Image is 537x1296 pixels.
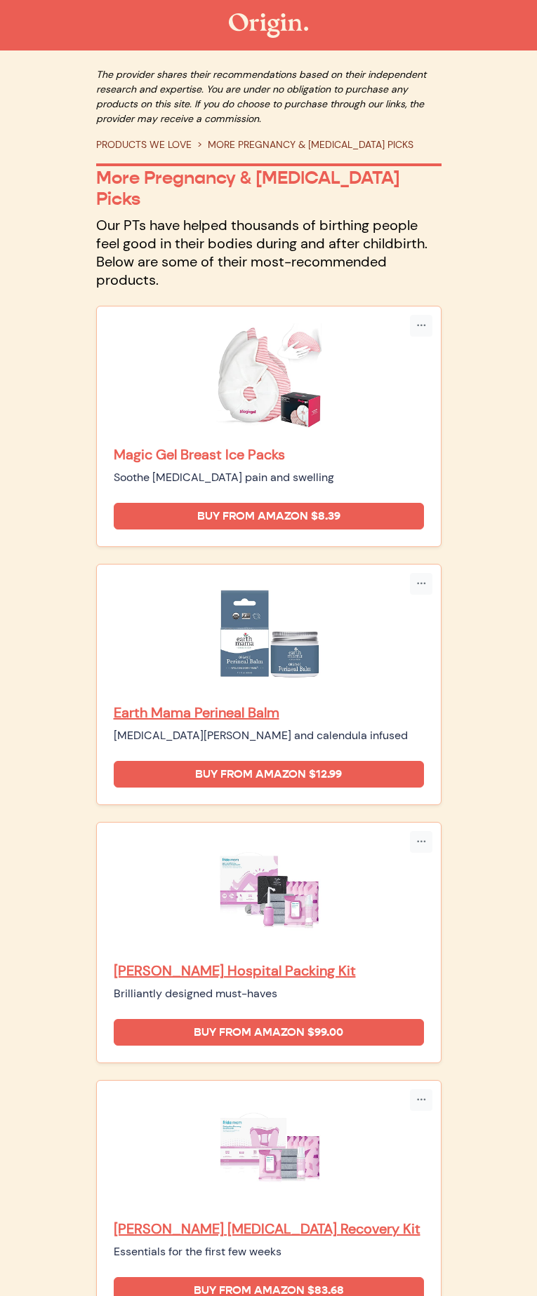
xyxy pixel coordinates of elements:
[114,761,424,788] a: Buy from Amazon $12.99
[114,703,424,722] a: Earth Mama Perineal Balm
[114,503,424,529] a: Buy from Amazon $8.39
[96,216,442,289] p: Our PTs have helped thousands of birthing people feel good in their bodies during and after child...
[216,1098,321,1203] img: Frida Mom Postpartum Recovery Kit
[114,961,424,980] a: [PERSON_NAME] Hospital Packing Kit
[114,1220,424,1238] a: [PERSON_NAME] [MEDICAL_DATA] Recovery Kit
[114,1019,424,1046] a: Buy from Amazon $99.00
[96,67,442,126] p: The provider shares their recommendations based on their independent research and expertise. You ...
[96,138,192,151] a: PRODUCTS WE LOVE
[114,985,424,1002] div: Brilliantly designed must-haves
[114,469,424,486] div: Soothe [MEDICAL_DATA] pain and swelling
[216,839,321,945] img: Frida Mom Hospital Packing Kit
[114,727,424,744] div: [MEDICAL_DATA][PERSON_NAME] and calendula infused
[96,168,442,210] p: More Pregnancy & [MEDICAL_DATA] Picks
[192,137,413,152] li: MORE PREGNANCY & [MEDICAL_DATA] PICKS
[216,323,321,428] img: Magic Gel Breast Ice Packs
[114,1243,424,1260] div: Essentials for the first few weeks
[216,581,321,687] img: Earth Mama Perineal Balm
[114,445,424,464] a: Magic Gel Breast Ice Packs
[229,13,308,38] img: The Origin Shop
